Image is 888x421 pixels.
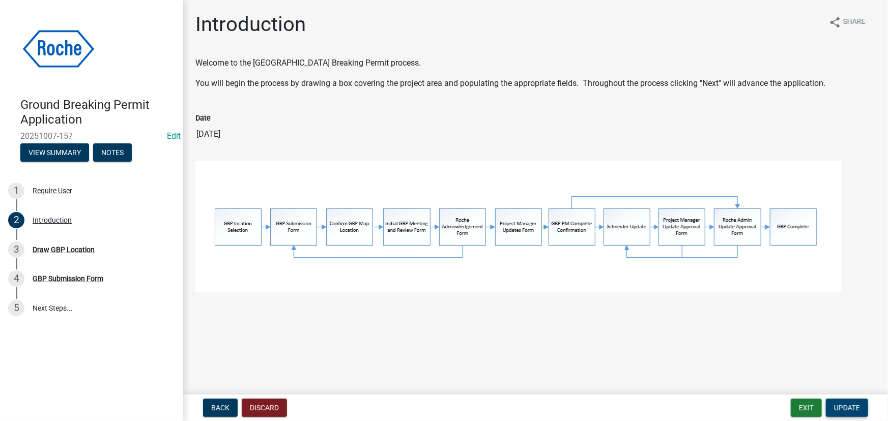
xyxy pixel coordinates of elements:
[203,399,238,417] button: Back
[33,217,72,224] div: Introduction
[8,300,24,316] div: 5
[167,131,181,141] wm-modal-confirm: Edit Application Number
[195,12,306,37] h1: Introduction
[33,275,103,282] div: GBP Submission Form
[8,242,24,258] div: 3
[33,246,95,253] div: Draw GBP Location
[20,131,163,141] span: 20251007-157
[843,16,866,28] span: Share
[821,12,874,32] button: shareShare
[195,161,842,292] img: Workflow_a8e30bce-dfd8-4e13-8ec0-4c25f4d5c8e4.png
[834,404,860,412] span: Update
[211,404,230,412] span: Back
[829,16,841,28] i: share
[93,143,132,162] button: Notes
[33,187,72,194] div: Require User
[195,115,211,122] label: Date
[826,399,868,417] button: Update
[20,98,175,127] h4: Ground Breaking Permit Application
[8,270,24,287] div: 4
[791,399,822,417] button: Exit
[20,143,89,162] button: View Summary
[242,399,287,417] button: Discard
[93,149,132,157] wm-modal-confirm: Notes
[20,11,97,87] img: Roche
[8,212,24,228] div: 2
[195,77,876,89] p: You will begin the process by drawing a box covering the project area and populating the appropri...
[8,183,24,199] div: 1
[167,131,181,141] a: Edit
[195,57,876,69] p: Welcome to the [GEOGRAPHIC_DATA] Breaking Permit process.
[20,149,89,157] wm-modal-confirm: Summary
